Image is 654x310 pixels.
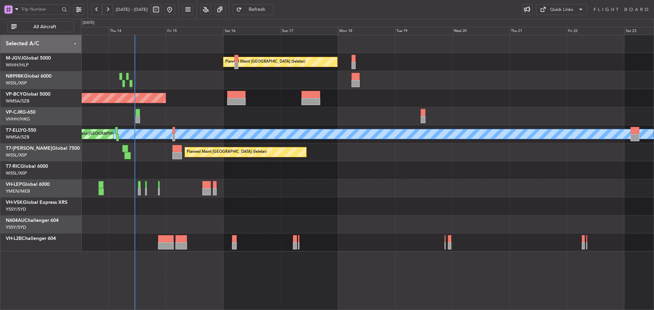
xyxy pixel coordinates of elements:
button: Refresh [233,4,274,15]
span: T7-[PERSON_NAME] [6,146,52,151]
button: All Aircraft [7,21,74,32]
div: Fri 22 [567,27,624,35]
a: WSSL/XSP [6,170,27,176]
a: WMSA/SZB [6,98,29,104]
a: N604AUChallenger 604 [6,218,59,223]
input: Trip Number [21,4,60,14]
div: Sun 17 [281,27,338,35]
a: YMEN/MEB [6,188,30,194]
a: M-JGVJGlobal 5000 [6,56,51,61]
span: N604AU [6,218,25,223]
div: Wed 20 [452,27,510,35]
button: Quick Links [536,4,587,15]
a: WMSA/SZB [6,134,29,140]
span: M-JGVJ [6,56,23,61]
span: T7-RIC [6,164,20,169]
div: Quick Links [550,6,573,13]
a: YSSY/SYD [6,206,26,212]
a: VP-BCYGlobal 5000 [6,92,50,97]
span: VH-LEP [6,182,22,187]
span: VP-BCY [6,92,23,97]
span: Refresh [243,7,271,12]
span: [DATE] - [DATE] [116,6,148,13]
span: VH-L2B [6,236,22,241]
span: N8998K [6,74,24,79]
div: Tue 19 [395,27,452,35]
div: Mon 18 [338,27,395,35]
a: WSSL/XSP [6,80,27,86]
div: Planned Maint [GEOGRAPHIC_DATA] (Seletar) [225,57,305,67]
div: Thu 14 [109,27,166,35]
span: All Aircraft [18,25,72,29]
a: T7-RICGlobal 6000 [6,164,48,169]
a: VH-LEPGlobal 6000 [6,182,50,187]
div: Planned Maint [GEOGRAPHIC_DATA] (Seletar) [187,147,267,157]
a: WSSL/XSP [6,152,27,158]
div: Sat 16 [223,27,281,35]
a: WIHH/HLP [6,62,29,68]
a: YSSY/SYD [6,224,26,230]
a: T7-ELLYG-550 [6,128,36,133]
div: Thu 21 [510,27,567,35]
a: T7-[PERSON_NAME]Global 7500 [6,146,80,151]
span: T7-ELLY [6,128,23,133]
span: VP-CJR [6,110,22,115]
div: Fri 15 [166,27,223,35]
a: VP-CJRG-650 [6,110,35,115]
a: VH-L2BChallenger 604 [6,236,56,241]
span: VH-VSK [6,200,23,205]
div: [DATE] [83,20,94,26]
a: N8998KGlobal 6000 [6,74,51,79]
a: VHHH/HKG [6,116,30,122]
a: VH-VSKGlobal Express XRS [6,200,67,205]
